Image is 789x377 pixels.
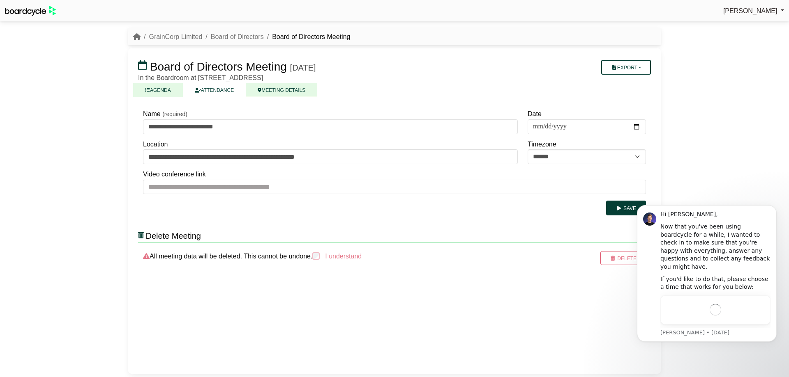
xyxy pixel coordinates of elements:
[143,109,161,119] label: Name
[290,63,316,73] div: [DATE]
[528,109,542,119] label: Date
[211,33,264,40] a: Board of Directors
[143,169,206,180] label: Video conference link
[138,251,565,265] div: All meeting data will be deleted. This cannot be undone.
[264,32,351,42] li: Board of Directors Meeting
[761,349,781,369] iframe: Intercom live chat
[601,60,651,75] button: Export
[183,83,246,97] a: ATTENDANCE
[138,74,263,81] span: In the Boardroom at [STREET_ADDRESS]
[625,200,789,355] iframe: Intercom notifications message
[5,6,56,16] img: BoardcycleBlackGreen-aaafeed430059cb809a45853b8cf6d952af9d84e6e89e1f1685b34bfd5cb7d64.svg
[723,7,777,14] span: [PERSON_NAME]
[145,231,201,240] span: Delete Meeting
[324,251,362,262] label: I understand
[600,251,646,265] button: Delete
[723,6,784,16] a: [PERSON_NAME]
[246,83,317,97] a: MEETING DETAILS
[133,83,183,97] a: AGENDA
[150,60,287,73] span: Board of Directors Meeting
[528,139,556,150] label: Timezone
[149,33,202,40] a: GrainCorp Limited
[143,139,168,150] label: Location
[162,111,187,117] small: (required)
[606,201,646,215] button: Save
[133,32,350,42] nav: breadcrumb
